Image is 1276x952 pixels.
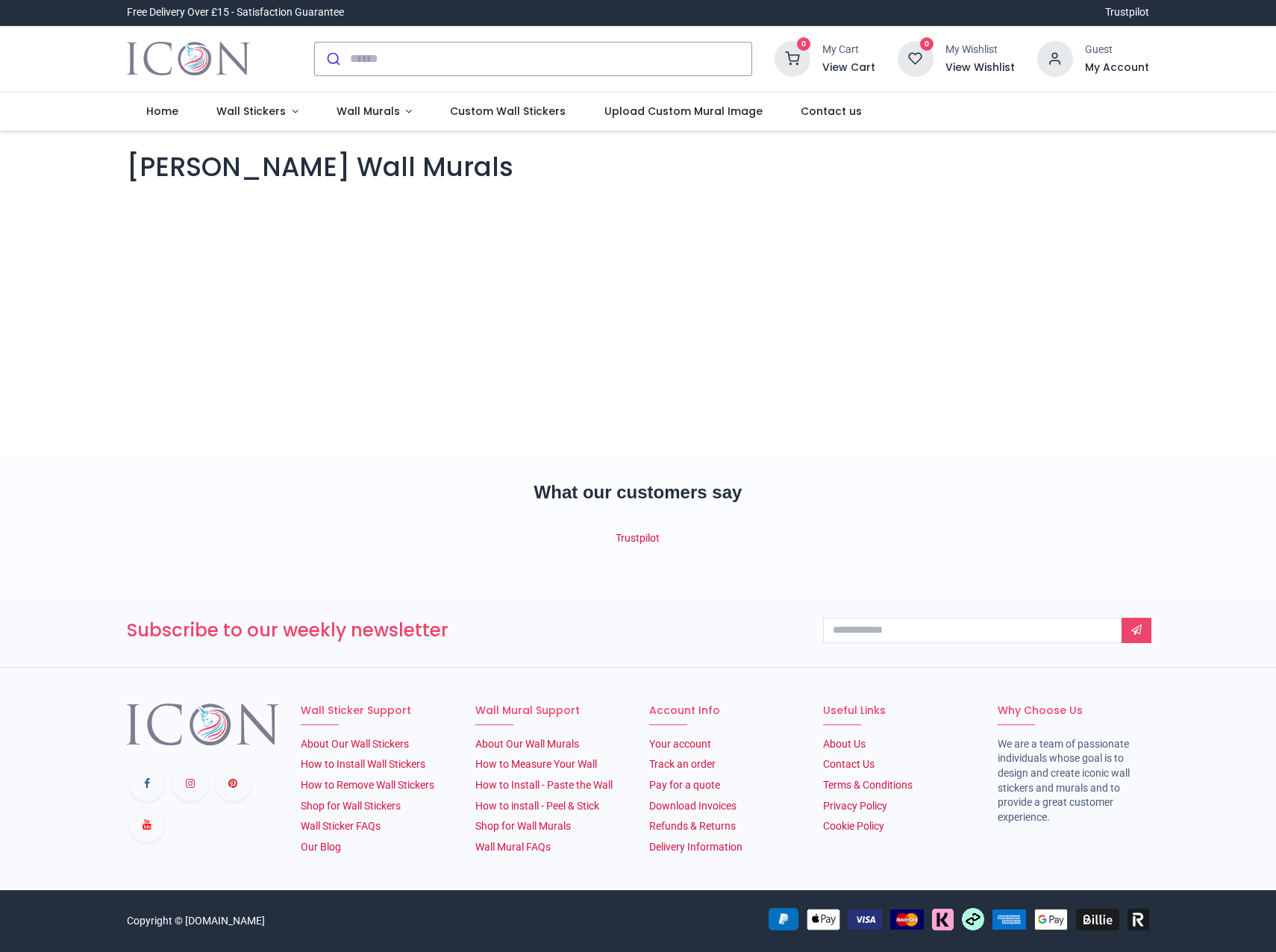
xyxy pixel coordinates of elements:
h6: Account Info [649,704,801,718]
img: Afterpay Clearpay [962,908,984,930]
div: Guest [1085,43,1149,57]
a: Wall Mural FAQs [475,841,551,853]
sup: 0 [797,37,811,51]
span: Wall Stickers [216,104,286,119]
div: My Wishlist [945,43,1015,57]
a: Shop for Wall Murals [475,820,571,832]
a: How to Install Wall Stickers [301,758,425,770]
div: My Cart [822,43,875,57]
a: Privacy Policy [823,800,887,812]
a: Track an order [649,758,716,770]
a: Pay for a quote [649,779,720,791]
span: Wall Murals [337,104,400,119]
a: How to Remove Wall Stickers [301,779,434,791]
img: Icon Wall Stickers [127,38,250,80]
img: Google Pay [1034,909,1068,930]
h3: Subscribe to our weekly newsletter [127,618,801,643]
a: Download Invoices [649,800,736,812]
img: VISA [848,909,882,930]
a: Wall Sticker FAQs [301,820,381,832]
a: About Our Wall Stickers [301,738,409,750]
li: We are a team of passionate individuals whose goal is to design and create iconic wall stickers a... [998,737,1149,825]
span: Contact us [801,104,862,119]
h6: Wall Mural Support [475,704,627,718]
a: 0 [898,51,933,63]
a: View Cart [822,60,875,75]
a: How to Install - Paste the Wall [475,779,613,791]
span: Upload Custom Mural Image [604,104,763,119]
h1: [PERSON_NAME] Wall Murals [127,148,1149,185]
a: About Our Wall Murals [475,738,579,750]
a: Trustpilot [616,532,660,544]
a: Wall Stickers [197,93,317,131]
img: Apple Pay [807,909,840,930]
a: How to install - Peel & Stick [475,800,599,812]
a: View Wishlist [945,60,1015,75]
span: Home [146,104,178,119]
a: Trustpilot [1105,5,1149,20]
span: Custom Wall Stickers [450,104,566,119]
img: PayPal [769,908,798,930]
img: American Express [992,909,1026,930]
a: About Us​ [823,738,866,750]
a: My Account [1085,60,1149,75]
a: Logo of Icon Wall Stickers [127,38,250,80]
button: Submit [315,43,350,75]
a: Refunds & Returns [649,820,736,832]
a: Contact Us [823,758,875,770]
a: 0 [775,51,810,63]
a: How to Measure Your Wall [475,758,597,770]
h6: Useful Links [823,704,975,718]
img: Revolut Pay [1128,909,1149,930]
a: Shop for Wall Stickers [301,800,401,812]
a: Terms & Conditions [823,779,913,791]
div: Free Delivery Over £15 - Satisfaction Guarantee [127,5,344,20]
h6: Why Choose Us [998,704,1149,718]
sup: 0 [920,37,934,51]
img: MasterCard [890,909,924,930]
a: Cookie Policy [823,820,884,832]
a: Delivery Information [649,841,742,853]
img: Billie [1076,909,1119,930]
a: Wall Murals [317,93,431,131]
a: Your account [649,738,711,750]
h6: Wall Sticker Support [301,704,452,718]
a: Our Blog [301,841,341,853]
a: Copyright © [DOMAIN_NAME] [127,915,265,927]
h2: What our customers say [127,480,1149,505]
img: Klarna [932,909,954,930]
